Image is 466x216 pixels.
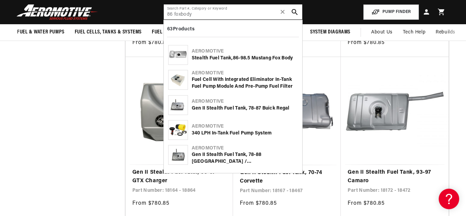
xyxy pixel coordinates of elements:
a: Gen II Stealth Fuel Tank, 66-67 GTX Charger [132,168,226,186]
div: Aeromotive [192,48,298,55]
a: Gen II Stealth Fuel Tank, 93-97 Camaro [348,168,441,186]
span: Fuel Cells, Tanks & Systems [75,29,142,36]
img: Aeromotive [15,4,100,20]
b: 63 Products [167,27,195,32]
div: 340 LPH In-Tank Fuel Pump System [192,130,298,137]
input: Search by Part Number, Category or Keyword [164,4,303,19]
a: Gen II Stealth Fuel Tank, 70-74 Corvette [240,169,334,186]
img: Stealth Fuel Tank, 86-98.5 Mustang Fox Body [169,48,188,61]
div: Aeromotive [192,70,298,77]
div: Fuel Cell with Integrated Eliminator In-Tank Fuel Pump Module and Pre-Pump Fuel Filter [192,76,298,90]
summary: Fuel Regulators [147,24,197,40]
summary: Fuel & Water Pumps [12,24,70,40]
div: Gen II Stealth Fuel Tank, 78-88 [GEOGRAPHIC_DATA] / [GEOGRAPHIC_DATA] [192,152,298,165]
span: Fuel & Water Pumps [17,29,64,36]
button: PUMP FINDER [363,4,419,20]
img: Gen II Stealth Fuel Tank, 78-87 Buick Regal [169,99,188,112]
span: Tech Help [403,29,425,36]
summary: System Diagrams [305,24,355,40]
span: ✕ [280,6,286,17]
div: Stealth Fuel Tank, -98.5 Mustang Fox Body [192,55,298,62]
img: 340 LPH In-Tank Fuel Pump System [169,124,188,136]
div: Aeromotive [192,98,298,105]
b: 86 [233,56,239,61]
div: Aeromotive [192,123,298,130]
summary: Fuel Cells, Tanks & Systems [70,24,147,40]
div: Aeromotive [192,145,298,152]
div: Gen II Stealth Fuel Tank, 78-87 Buick Regal [192,105,298,112]
button: search button [287,4,302,19]
span: System Diagrams [310,29,350,36]
span: Fuel Regulators [152,29,192,36]
span: About Us [371,30,393,35]
img: Fuel Cell with Integrated Eliminator In-Tank Fuel Pump Module and Pre-Pump Fuel Filter [169,73,188,87]
span: Rebuilds [436,29,455,36]
summary: Tech Help [398,24,431,41]
a: About Us [366,24,398,41]
summary: Rebuilds [431,24,461,41]
img: Gen II Stealth Fuel Tank, 78-88 Monte Carlo / Malibu [169,148,188,161]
